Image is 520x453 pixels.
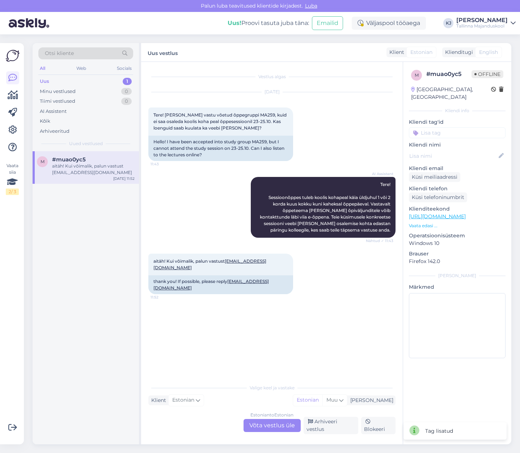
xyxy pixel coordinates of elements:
[121,98,132,105] div: 0
[123,78,132,85] div: 1
[409,258,506,265] p: Firefox 142.0
[151,161,178,167] span: 11:43
[425,427,453,435] div: Tag lisatud
[456,17,516,29] a: [PERSON_NAME]Tallinna Majanduskool
[442,48,473,56] div: Klienditugi
[121,88,132,95] div: 0
[40,128,69,135] div: Arhiveeritud
[352,17,426,30] div: Väljaspool tööaega
[409,107,506,114] div: Kliendi info
[6,189,19,195] div: 2 / 3
[415,72,419,78] span: m
[148,47,178,57] label: Uus vestlus
[153,112,288,131] span: Tere! [PERSON_NAME] vastu võetud õppegruppi MA259, kuid ei saa osaleda koolis koha peal õppesessi...
[304,417,359,434] div: Arhiveeri vestlus
[409,213,466,220] a: [URL][DOMAIN_NAME]
[148,73,396,80] div: Vestlus algas
[479,48,498,56] span: English
[472,70,503,78] span: Offline
[40,88,76,95] div: Minu vestlused
[409,152,497,160] input: Lisa nimi
[148,136,293,161] div: Hello! I have been accepted into study group MA259, but I cannot attend the study session on 23-2...
[456,17,508,23] div: [PERSON_NAME]
[409,283,506,291] p: Märkmed
[153,258,266,270] span: aitäh! Kui võimalik, palun vastust
[115,64,133,73] div: Socials
[361,417,396,434] div: Blokeeri
[6,49,20,63] img: Askly Logo
[148,275,293,294] div: thank you! If possible, please reply
[303,3,320,9] span: Luba
[172,396,194,404] span: Estonian
[113,176,135,181] div: [DATE] 11:52
[409,192,467,202] div: Küsi telefoninumbrit
[409,141,506,149] p: Kliendi nimi
[148,397,166,404] div: Klient
[326,397,338,403] span: Muu
[386,48,404,56] div: Klient
[409,205,506,213] p: Klienditeekond
[293,395,322,406] div: Estonian
[52,156,86,163] span: #muao0yc5
[148,89,396,95] div: [DATE]
[38,64,47,73] div: All
[409,118,506,126] p: Kliendi tag'id
[75,64,88,73] div: Web
[52,163,135,176] div: aitäh! Kui võimalik, palun vastust [EMAIL_ADDRESS][DOMAIN_NAME]
[69,140,103,147] span: Uued vestlused
[409,250,506,258] p: Brauser
[409,172,460,182] div: Küsi meiliaadressi
[366,238,393,244] span: Nähtud ✓ 11:43
[312,16,343,30] button: Emailid
[148,385,396,391] div: Valige keel ja vastake
[244,419,301,432] div: Võta vestlus üle
[40,98,75,105] div: Tiimi vestlused
[151,295,178,300] span: 11:52
[456,23,508,29] div: Tallinna Majanduskool
[228,20,241,26] b: Uus!
[366,171,393,177] span: AI Assistent
[409,223,506,229] p: Vaata edasi ...
[40,108,67,115] div: AI Assistent
[41,159,45,164] span: m
[409,232,506,240] p: Operatsioonisüsteem
[40,118,50,125] div: Kõik
[409,165,506,172] p: Kliendi email
[426,70,472,79] div: # muao0yc5
[40,78,49,85] div: Uus
[45,50,74,57] span: Otsi kliente
[409,127,506,138] input: Lisa tag
[250,412,293,418] div: Estonian to Estonian
[443,18,453,28] div: KJ
[410,48,432,56] span: Estonian
[6,162,19,195] div: Vaata siia
[228,19,309,27] div: Proovi tasuta juba täna:
[411,86,491,101] div: [GEOGRAPHIC_DATA], [GEOGRAPHIC_DATA]
[409,240,506,247] p: Windows 10
[409,272,506,279] div: [PERSON_NAME]
[347,397,393,404] div: [PERSON_NAME]
[409,185,506,192] p: Kliendi telefon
